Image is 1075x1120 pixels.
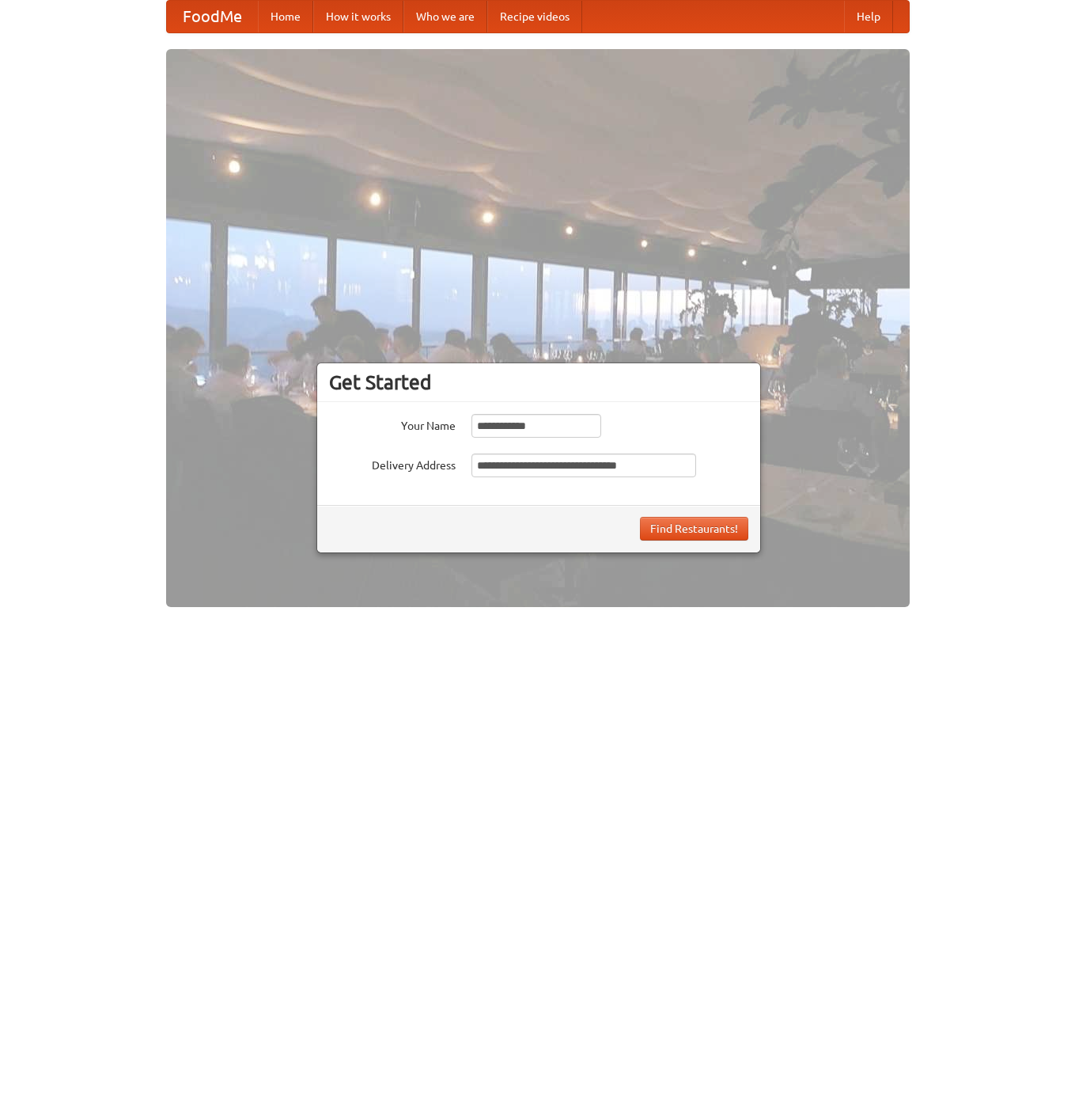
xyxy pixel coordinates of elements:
button: Find Restaurants! [640,517,748,541]
a: FoodMe [167,1,258,32]
a: Who we are [403,1,487,32]
h3: Get Started [329,370,748,394]
label: Delivery Address [329,454,456,473]
a: Recipe videos [487,1,582,32]
a: Home [258,1,313,32]
a: How it works [313,1,403,32]
a: Help [844,1,893,32]
label: Your Name [329,414,456,434]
